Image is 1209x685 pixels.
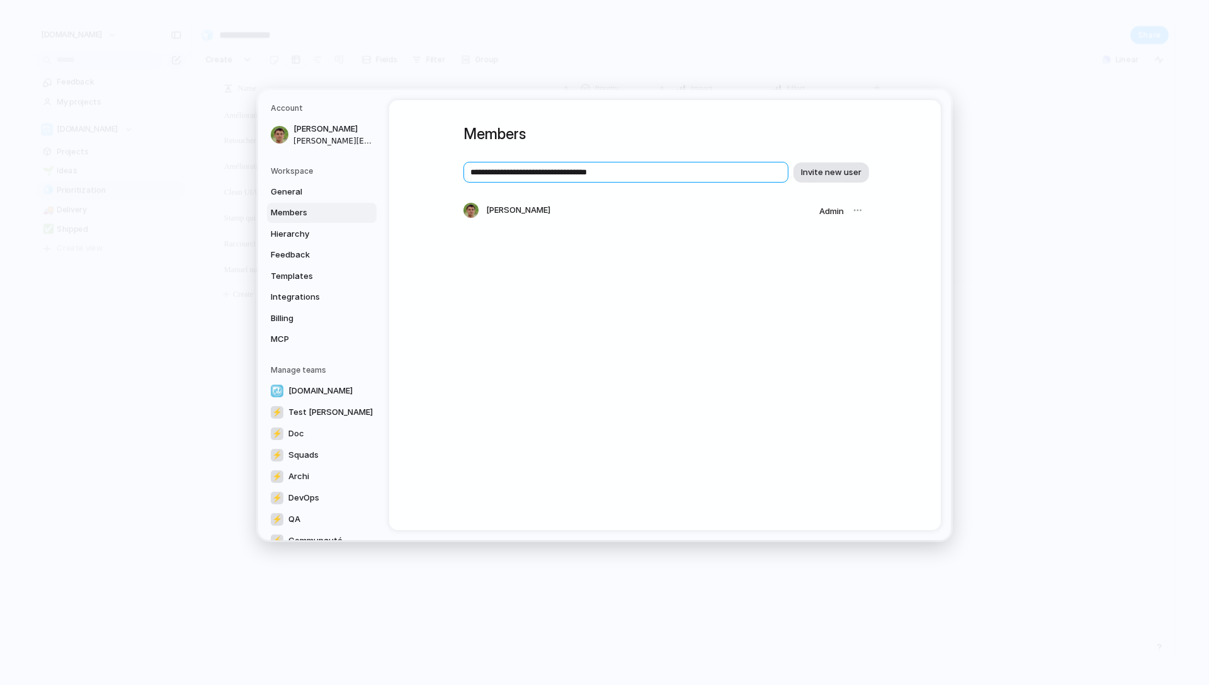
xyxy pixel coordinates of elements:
a: Hierarchy [267,224,377,244]
span: Integrations [271,291,351,303]
span: Billing [271,312,351,324]
a: [DOMAIN_NAME] [267,380,377,400]
a: ⚡DevOps [267,487,377,507]
span: [PERSON_NAME] [486,204,550,217]
a: ⚡QA [267,509,377,529]
span: [PERSON_NAME][EMAIL_ADDRESS][DOMAIN_NAME] [293,135,374,146]
button: Invite new user [793,162,869,182]
a: Billing [267,308,377,328]
span: Invite new user [801,166,861,179]
a: ⚡Test [PERSON_NAME] [267,402,377,422]
span: Test [PERSON_NAME] [288,406,373,419]
span: Templates [271,269,351,282]
div: ⚡ [271,448,283,461]
span: QA [288,513,300,526]
a: ⚡Communauté [267,530,377,550]
span: Squads [288,449,319,461]
span: Doc [288,427,304,440]
a: ⚡Doc [267,423,377,443]
a: ⚡Archi [267,466,377,486]
a: Integrations [267,287,377,307]
a: General [267,181,377,201]
div: ⚡ [271,427,283,439]
a: Feedback [267,245,377,265]
h5: Workspace [271,165,377,176]
h5: Account [271,103,377,114]
span: Members [271,207,351,219]
span: Hierarchy [271,227,351,240]
h5: Manage teams [271,364,377,375]
span: Admin [819,206,844,216]
span: Communauté [288,535,343,547]
div: ⚡ [271,534,283,546]
div: ⚡ [271,405,283,418]
span: [PERSON_NAME] [293,123,374,135]
a: Members [267,203,377,223]
span: MCP [271,333,351,346]
a: Templates [267,266,377,286]
span: General [271,185,351,198]
span: Feedback [271,249,351,261]
span: DevOps [288,492,319,504]
span: Archi [288,470,309,483]
a: MCP [267,329,377,349]
div: ⚡ [271,491,283,504]
h1: Members [463,123,866,145]
div: ⚡ [271,470,283,482]
div: ⚡ [271,512,283,525]
a: ⚡Squads [267,444,377,465]
span: [DOMAIN_NAME] [288,385,353,397]
a: [PERSON_NAME][PERSON_NAME][EMAIL_ADDRESS][DOMAIN_NAME] [267,119,377,150]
